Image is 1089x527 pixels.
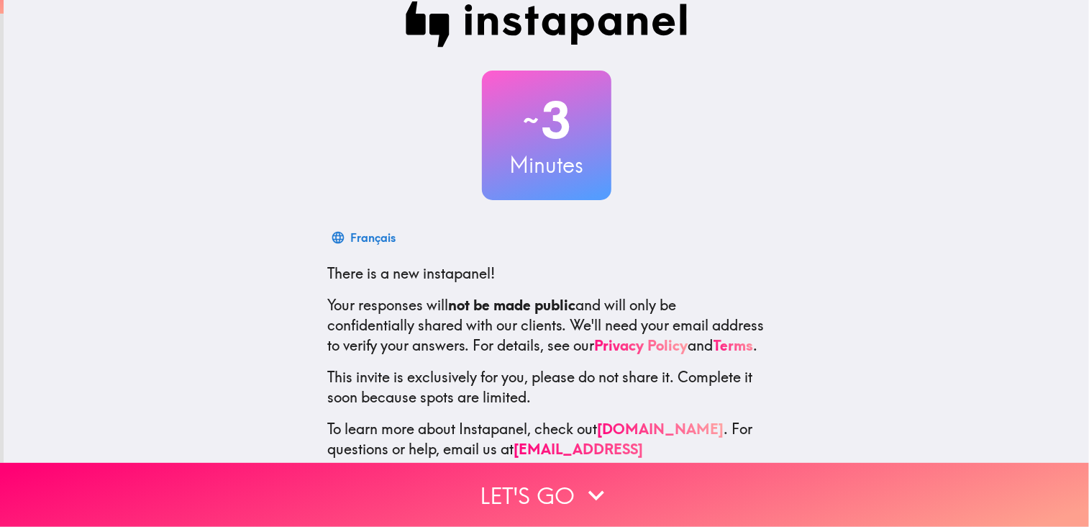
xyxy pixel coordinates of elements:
span: There is a new instapanel! [328,264,496,282]
a: Terms [714,336,754,354]
a: [DOMAIN_NAME] [598,420,724,438]
b: not be made public [449,296,576,314]
p: This invite is exclusively for you, please do not share it. Complete it soon because spots are li... [328,367,765,407]
p: Your responses will and will only be confidentially shared with our clients. We'll need your emai... [328,295,765,356]
p: To learn more about Instapanel, check out . For questions or help, email us at . [328,419,765,479]
span: ~ [521,99,542,142]
div: Français [351,228,396,248]
h3: Minutes [482,150,611,180]
h2: 3 [482,91,611,150]
button: Français [328,223,402,252]
img: Instapanel [406,1,688,48]
a: Privacy Policy [595,336,688,354]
